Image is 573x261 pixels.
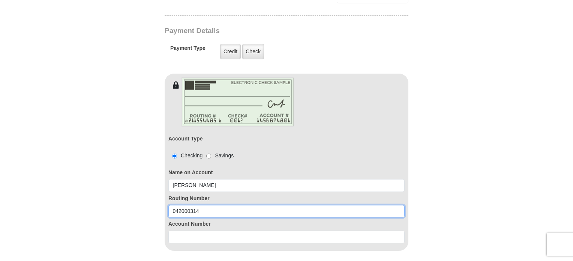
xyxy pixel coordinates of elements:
[168,135,203,143] label: Account Type
[170,45,205,55] h5: Payment Type
[242,44,264,59] label: Check
[168,152,234,160] div: Checking Savings
[168,220,405,228] label: Account Number
[168,195,405,202] label: Routing Number
[168,169,405,177] label: Name on Account
[165,27,356,35] h3: Payment Details
[220,44,241,59] label: Credit
[181,77,294,127] img: check-en.png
